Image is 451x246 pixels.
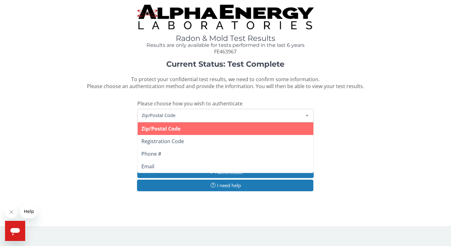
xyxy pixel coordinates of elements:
span: Please choose how you wish to authenticate [137,100,243,107]
span: To protect your confidential test results, we need to confirm some information. Please choose an ... [87,76,364,90]
iframe: Message from company [20,204,37,218]
strong: Current Status: Test Complete [166,59,284,69]
span: Phone # [141,150,161,157]
iframe: Close message [5,206,18,218]
h1: Radon & Mold Test Results [137,34,314,42]
span: FE463967 [214,48,237,55]
span: Registration Code [141,138,184,145]
button: I need help [137,180,314,191]
img: TightCrop.jpg [137,5,314,29]
span: Zip/Postal Code [140,112,301,119]
span: Email [141,163,154,170]
h4: Results are only available for tests performed in the last 6 years [137,42,314,48]
iframe: Button to launch messaging window [5,221,25,241]
span: Zip/Postal Code [141,125,180,132]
